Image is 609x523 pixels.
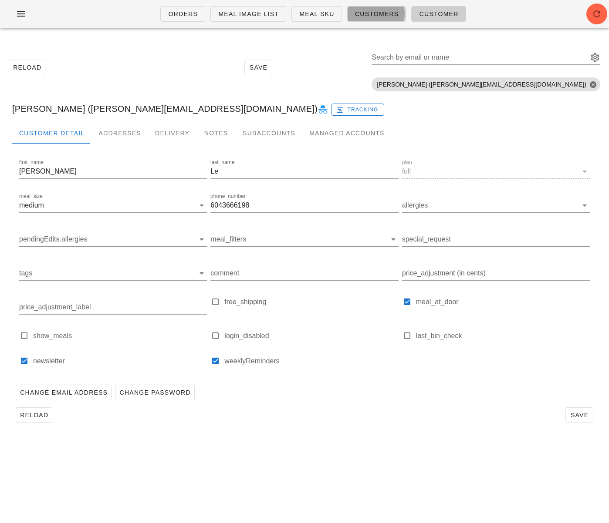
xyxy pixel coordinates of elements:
[13,64,41,71] span: Reload
[416,332,590,340] label: last_bin_check
[19,201,44,209] div: medium
[210,159,234,166] label: last_name
[332,104,384,116] button: Tracking
[419,10,458,17] span: Customer
[19,198,207,212] div: meal_sizemedium
[210,6,286,22] a: Meal Image List
[9,60,45,75] button: Reload
[589,80,597,88] button: Close
[115,385,194,400] button: Change Password
[19,232,207,246] div: pendingEdits.allergies
[377,77,595,91] span: [PERSON_NAME] ([PERSON_NAME][EMAIL_ADDRESS][DOMAIN_NAME])
[20,389,108,396] span: Change Email Address
[224,332,398,340] label: login_disabled
[338,106,379,114] span: Tracking
[248,64,268,71] span: Save
[236,123,302,144] div: Subaccounts
[590,52,600,63] button: Search by email or name appended action
[416,298,590,306] label: meal_at_door
[19,266,207,280] div: tags
[168,10,198,17] span: Orders
[196,123,236,144] div: Notes
[210,193,246,200] label: phone_number
[224,298,398,306] label: free_shipping
[19,159,44,166] label: first_name
[565,407,593,423] button: Save
[20,412,48,419] span: Reload
[224,357,398,365] label: weeklyReminders
[218,10,279,17] span: Meal Image List
[355,10,399,17] span: Customers
[244,60,272,75] button: Save
[402,198,590,212] div: allergies
[119,389,190,396] span: Change Password
[12,123,91,144] div: Customer Detail
[299,10,335,17] span: Meal Sku
[5,95,604,123] div: [PERSON_NAME] ([PERSON_NAME][EMAIL_ADDRESS][DOMAIN_NAME])
[291,6,342,22] a: Meal Sku
[19,193,43,200] label: meal_size
[347,6,406,22] a: Customers
[16,407,52,423] button: Reload
[302,123,391,144] div: Managed Accounts
[402,164,590,178] div: planfull
[210,232,398,246] div: meal_filters
[33,357,207,365] label: newsletter
[16,385,112,400] button: Change Email Address
[332,102,384,116] a: Tracking
[160,6,205,22] a: Orders
[33,332,207,340] label: show_meals
[569,412,589,419] span: Save
[148,123,196,144] div: Delivery
[402,159,412,166] label: plan
[411,6,466,22] a: Customer
[91,123,148,144] div: Addresses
